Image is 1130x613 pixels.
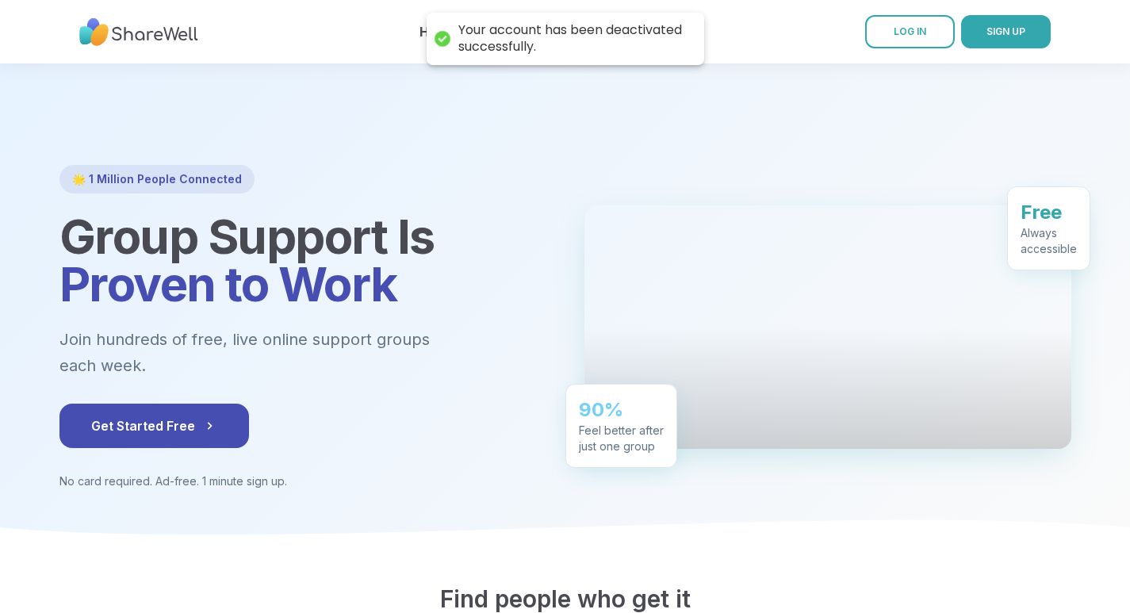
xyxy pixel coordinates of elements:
[865,15,955,48] a: LOG IN
[59,584,1071,613] h2: Find people who get it
[579,422,664,454] div: Feel better after just one group
[419,24,456,40] a: Home
[59,404,249,448] button: Get Started Free
[579,397,664,422] div: 90%
[458,22,688,56] div: Your account has been deactivated successfully.
[59,213,546,308] h1: Group Support Is
[59,473,546,489] p: No card required. Ad-free. 1 minute sign up.
[1021,224,1077,256] div: Always accessible
[59,165,255,193] div: 🌟 1 Million People Connected
[59,327,516,378] p: Join hundreds of free, live online support groups each week.
[1021,199,1077,224] div: Free
[91,416,217,435] span: Get Started Free
[59,255,397,312] span: Proven to Work
[79,10,198,54] img: ShareWell Nav Logo
[986,25,1025,37] span: SIGN UP
[961,15,1051,48] button: SIGN UP
[894,25,926,37] span: LOG IN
